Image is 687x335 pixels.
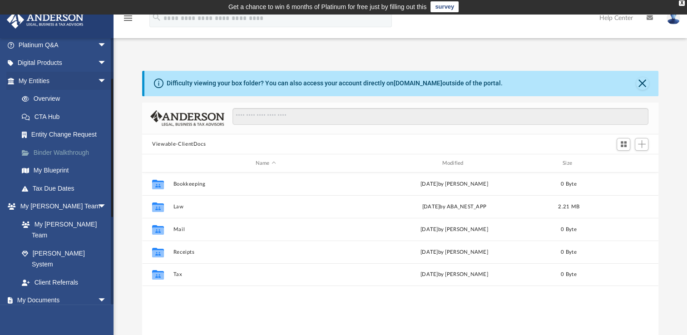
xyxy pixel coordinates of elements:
div: Get a chance to win 6 months of Platinum for free just by filling out this [228,1,427,12]
div: Name [173,159,358,167]
button: Add [635,138,648,151]
div: id [146,159,169,167]
a: Overview [13,90,120,108]
span: 0 Byte [561,182,577,187]
button: Bookkeeping [173,181,358,187]
input: Search files and folders [232,108,648,125]
a: Client Referrals [13,273,116,291]
a: Binder Walkthrough [13,143,120,162]
a: Tax Due Dates [13,179,120,197]
img: User Pic [667,11,680,25]
a: CTA Hub [13,108,120,126]
div: Difficulty viewing your box folder? You can also access your account directly on outside of the p... [167,79,503,88]
a: survey [430,1,459,12]
i: search [152,12,162,22]
span: 2.21 MB [558,204,579,209]
button: Receipts [173,249,358,255]
a: [DOMAIN_NAME] [394,79,442,87]
button: Switch to Grid View [617,138,630,151]
img: Anderson Advisors Platinum Portal [4,11,86,29]
span: arrow_drop_down [98,291,116,310]
a: Digital Productsarrow_drop_down [6,54,120,72]
a: My Blueprint [13,162,116,180]
span: arrow_drop_down [98,54,116,73]
a: My Documentsarrow_drop_down [6,291,116,310]
a: My Entitiesarrow_drop_down [6,72,120,90]
div: [DATE] by ABA_NEST_APP [362,203,547,211]
i: menu [123,13,133,24]
span: arrow_drop_down [98,72,116,90]
span: arrow_drop_down [98,36,116,54]
span: arrow_drop_down [98,197,116,216]
a: My [PERSON_NAME] Team [13,215,111,244]
div: close [679,0,685,6]
a: [PERSON_NAME] System [13,244,116,273]
span: 0 Byte [561,227,577,232]
button: Close [636,77,649,90]
a: My [PERSON_NAME] Teamarrow_drop_down [6,197,116,216]
div: [DATE] by [PERSON_NAME] [362,180,547,188]
button: Viewable-ClientDocs [152,140,206,148]
button: Tax [173,271,358,277]
div: Modified [362,159,547,167]
a: menu [123,17,133,24]
span: 0 Byte [561,272,577,277]
button: Mail [173,227,358,232]
a: Entity Change Request [13,126,120,144]
div: Size [551,159,587,167]
div: id [591,159,654,167]
div: [DATE] by [PERSON_NAME] [362,271,547,279]
button: Law [173,204,358,210]
div: [DATE] by [PERSON_NAME] [362,248,547,256]
div: [DATE] by [PERSON_NAME] [362,226,547,234]
span: 0 Byte [561,250,577,255]
a: Platinum Q&Aarrow_drop_down [6,36,120,54]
